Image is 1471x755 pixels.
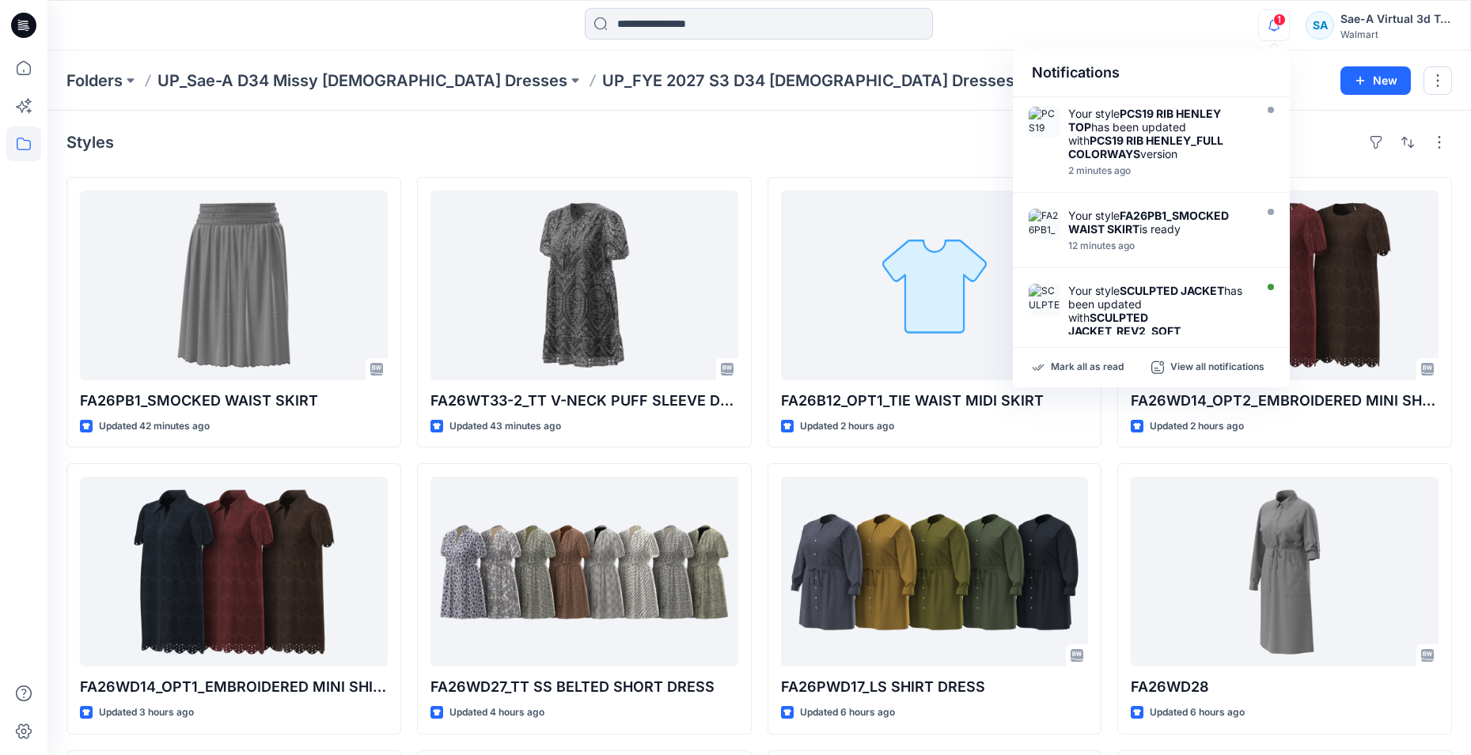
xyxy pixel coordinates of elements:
p: FA26WD27_TT SS BELTED SHORT DRESS [430,676,738,698]
p: FA26B12_OPT1_TIE WAIST MIDI SKIRT [781,390,1089,412]
p: UP_FYE 2027 S3 D34 [DEMOGRAPHIC_DATA] Dresses [602,70,1014,92]
a: UP_Sae-A D34 Missy [DEMOGRAPHIC_DATA] Dresses [157,70,567,92]
a: FA26B12_OPT1_TIE WAIST MIDI SKIRT [781,191,1089,380]
p: FA26WD14_OPT1_EMBROIDERED MINI SHIRTDRESS [80,676,388,698]
p: Updated 3 hours ago [99,704,194,721]
a: FA26WT33-2_TT V-NECK PUFF SLEEVE DRESS [430,191,738,380]
p: FA26WD14_OPT2_EMBROIDERED MINI SHIRTDRESS [1131,390,1439,412]
img: FA26PB1_SOFT SILVER [1029,209,1060,240]
div: SA [1306,11,1334,40]
strong: SCULPTED JACKET [1120,284,1224,297]
span: 1 [1273,13,1286,26]
button: New [1340,66,1411,95]
p: FA26PWD17_LS SHIRT DRESS [781,676,1089,698]
p: FA26PB1_SMOCKED WAIST SKIRT [80,390,388,412]
h4: Styles [66,133,114,152]
p: View all notifications [1170,361,1264,375]
div: Walmart [1340,28,1451,40]
div: Notifications [1013,49,1290,97]
div: Wednesday, September 24, 2025 06:53 [1068,240,1250,251]
div: Your style has been updated with version [1068,284,1250,351]
p: Updated 43 minutes ago [449,418,561,435]
div: Sae-A Virtual 3d Team [1340,9,1451,28]
p: FA26WT33-2_TT V-NECK PUFF SLEEVE DRESS [430,390,738,412]
p: Updated 2 hours ago [1150,418,1244,435]
a: FA26WD28 [1131,477,1439,666]
a: FA26PB1_SMOCKED WAIST SKIRT [80,191,388,380]
strong: SCULPTED JACKET_REV2_SOFT SILVER [1068,311,1181,351]
strong: PCS19 RIB HENLEY TOP [1068,107,1221,134]
a: Folders [66,70,123,92]
div: Your style has been updated with version [1068,107,1250,160]
p: Updated 2 hours ago [800,418,894,435]
div: Your style is ready [1068,209,1250,236]
img: SCULPTED JACKET_REV2_SOFT SILVER [1029,284,1060,315]
p: Updated 6 hours ago [1150,704,1245,721]
p: Mark all as read [1051,361,1124,375]
p: Updated 42 minutes ago [99,418,210,435]
a: FA26WD14_OPT1_EMBROIDERED MINI SHIRTDRESS [80,477,388,666]
img: PCS19 RIB HENLEY_FULL COLORWAYS [1029,107,1060,138]
a: FA26PWD17_LS SHIRT DRESS [781,477,1089,666]
p: FA26WD28 [1131,676,1439,698]
div: Wednesday, September 24, 2025 07:03 [1068,165,1250,176]
strong: PCS19 RIB HENLEY_FULL COLORWAYS [1068,134,1223,160]
p: Updated 6 hours ago [800,704,895,721]
strong: FA26PB1_SMOCKED WAIST SKIRT [1068,209,1229,236]
a: FA26WD27_TT SS BELTED SHORT DRESS [430,477,738,666]
p: Updated 4 hours ago [449,704,544,721]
